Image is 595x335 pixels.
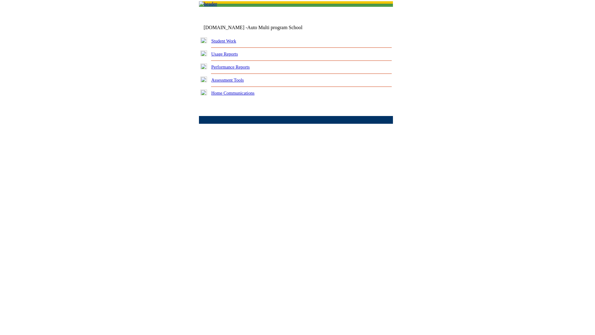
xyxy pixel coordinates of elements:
[199,1,217,7] img: header
[201,64,207,69] img: plus.gif
[201,90,207,95] img: plus.gif
[211,38,236,43] a: Student Work
[211,65,250,69] a: Performance Reports
[201,77,207,82] img: plus.gif
[204,25,318,30] td: [DOMAIN_NAME] -
[211,91,255,96] a: Home Communications
[201,51,207,56] img: plus.gif
[201,38,207,43] img: plus.gif
[211,51,238,56] a: Usage Reports
[211,78,244,83] a: Assessment Tools
[247,25,302,30] nobr: Auto Multi program School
